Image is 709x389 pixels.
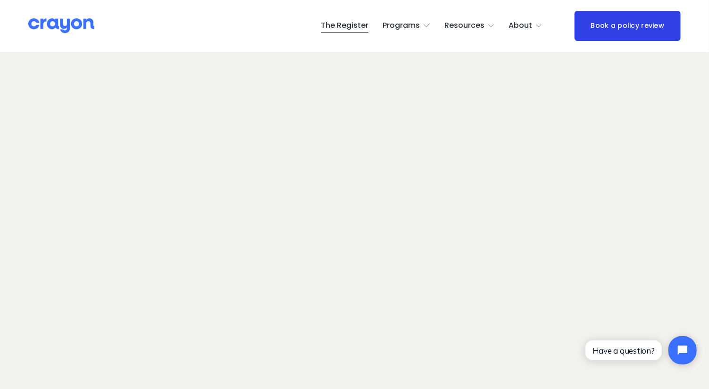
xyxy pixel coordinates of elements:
a: folder dropdown [383,18,430,33]
span: Resources [444,19,484,33]
a: folder dropdown [509,18,543,33]
span: About [509,19,533,33]
a: Book a policy review [575,11,681,41]
a: The Register [321,18,368,33]
iframe: Tidio Chat [577,328,705,372]
span: Programs [383,19,420,33]
img: Crayon [28,17,94,34]
a: folder dropdown [444,18,495,33]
